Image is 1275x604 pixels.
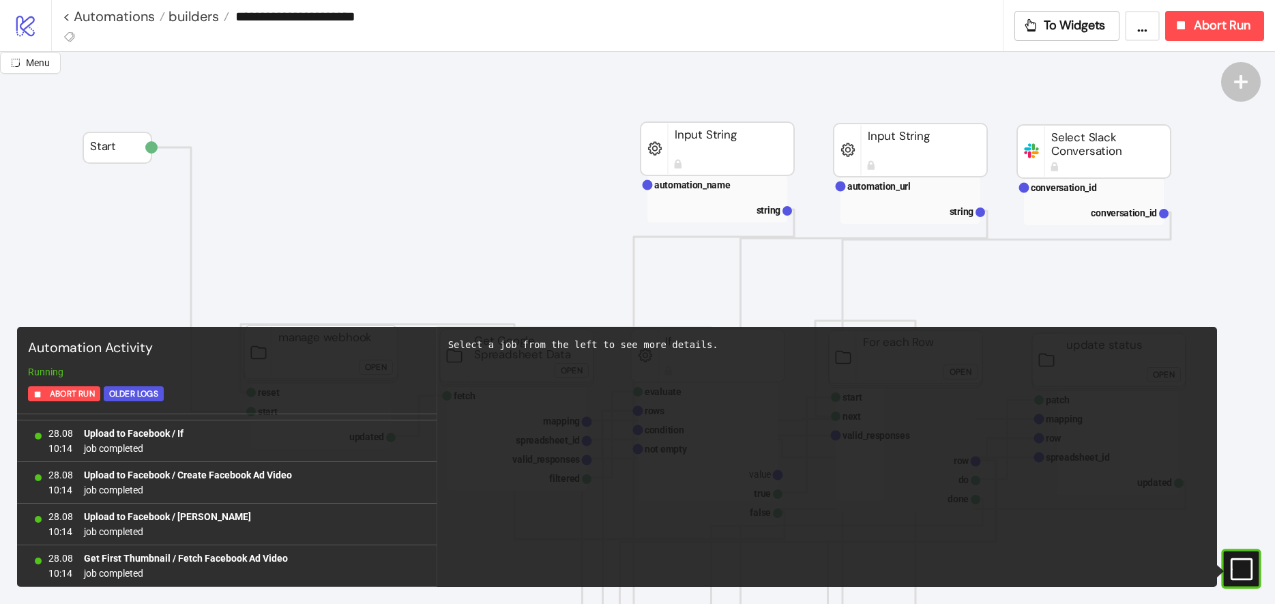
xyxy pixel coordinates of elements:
span: Abort Run [1194,18,1250,33]
span: 28.08 [48,509,73,524]
div: Older Logs [109,386,158,402]
span: 28.08 [48,468,73,483]
span: job completed [84,483,292,498]
span: 10:14 [48,441,73,456]
text: automation_name [654,179,731,190]
span: 10:14 [48,524,73,539]
span: 28.08 [48,551,73,566]
span: job completed [84,566,288,581]
text: automation_url [847,181,911,192]
button: Abort Run [28,386,100,401]
b: Get First Thumbnail / Fetch Facebook Ad Video [84,553,288,564]
text: string [950,206,974,217]
span: job completed [84,524,251,539]
span: 10:14 [48,566,73,581]
b: Upload to Facebook / If [84,428,184,439]
button: To Widgets [1014,11,1120,41]
button: Abort Run [1165,11,1264,41]
span: builders [165,8,219,25]
span: Abort Run [50,386,95,402]
span: job completed [84,441,184,456]
span: 10:14 [48,483,73,498]
b: Upload to Facebook / Create Facebook Ad Video [84,470,292,480]
text: conversation_id [1031,182,1097,193]
a: < Automations [63,10,165,23]
div: Running [23,364,431,379]
button: ... [1125,11,1160,41]
div: Automation Activity [23,332,431,364]
span: radius-bottomright [11,58,20,68]
span: 28.08 [48,426,73,441]
span: Menu [26,57,50,68]
text: string [757,205,781,216]
text: conversation_id [1091,207,1157,218]
button: Older Logs [104,386,164,401]
a: builders [165,10,229,23]
b: Upload to Facebook / [PERSON_NAME] [84,511,251,522]
span: To Widgets [1044,18,1106,33]
div: Select a job from the left to see more details. [448,338,1206,352]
